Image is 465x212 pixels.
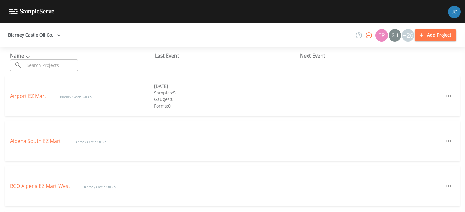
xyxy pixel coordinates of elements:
div: Forms: 0 [154,103,298,109]
div: Travis Kirin [375,29,388,42]
div: +26 [402,29,414,42]
a: Alpena South EZ Mart [10,138,62,144]
a: BCO Alpena EZ Mart West [10,183,71,189]
button: Blarney Castle Oil Co. [6,29,63,41]
a: Airport EZ Mart [10,93,48,99]
div: Next Event [300,52,445,59]
div: Gauges: 0 [154,96,298,103]
div: Last Event [155,52,300,59]
span: Blarney Castle Oil Co. [84,184,116,189]
div: shaynee@enviro-britesolutions.com [388,29,401,42]
img: 939099765a07141c2f55256aeaad4ea5 [375,29,388,42]
span: Blarney Castle Oil Co. [60,94,93,99]
div: Samples: 5 [154,89,298,96]
button: Add Project [415,29,456,41]
div: [DATE] [154,83,298,89]
img: fbe59c36bb819e2f7c15c5b4b299f17d [448,6,461,18]
span: Name [10,52,32,59]
input: Search Projects [24,59,78,71]
img: logo [9,9,54,15]
img: 726fd29fcef06c5d4d94ec3380ebb1a1 [389,29,401,42]
span: Blarney Castle Oil Co. [75,139,107,144]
